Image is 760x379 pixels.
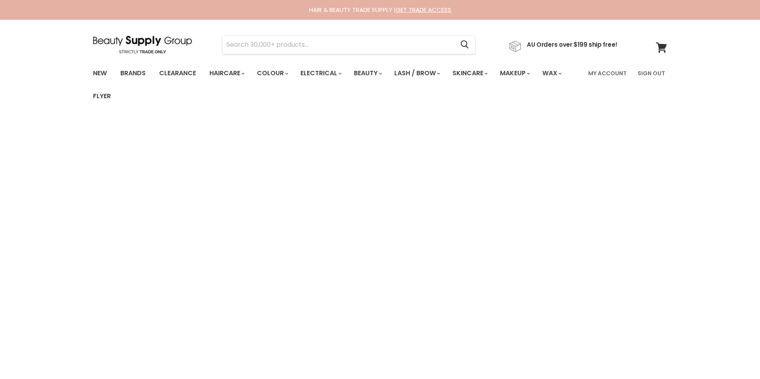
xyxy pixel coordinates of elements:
ul: Main menu [87,62,583,108]
a: Brands [114,65,152,82]
a: GET TRADE ACCESS [396,6,451,14]
a: Haircare [203,65,249,82]
input: Search [222,36,454,54]
a: Makeup [494,65,535,82]
a: Sign Out [633,65,670,82]
a: Clearance [153,65,202,82]
a: Electrical [294,65,346,82]
a: Skincare [446,65,492,82]
a: Wax [536,65,566,82]
button: Search [454,36,475,54]
a: Flyer [87,88,117,105]
a: My Account [583,65,631,82]
div: HAIR & BEAUTY TRADE SUPPLY | [83,6,677,14]
nav: Main [83,62,677,108]
a: Colour [251,65,293,82]
a: Lash / Brow [388,65,445,82]
a: New [87,65,113,82]
form: Product [222,35,475,54]
a: Beauty [348,65,387,82]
